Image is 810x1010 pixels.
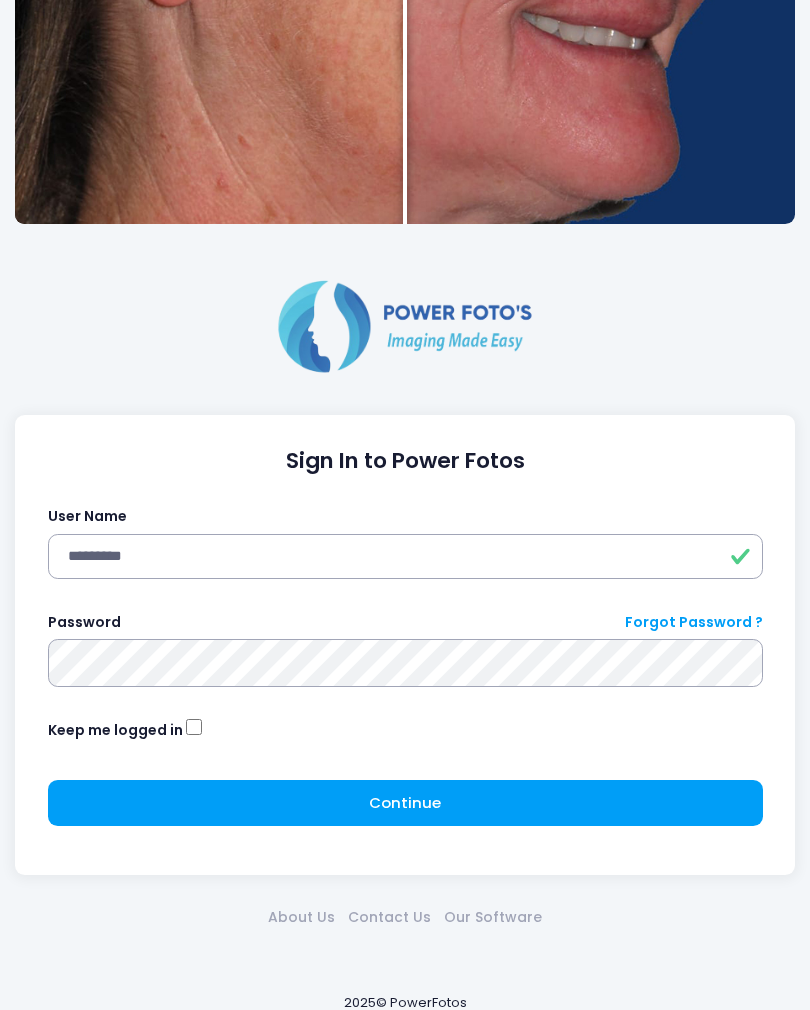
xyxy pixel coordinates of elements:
img: Logo [270,276,540,376]
a: About Us [262,907,342,928]
h1: Sign In to Power Fotos [48,448,763,474]
a: Contact Us [342,907,438,928]
span: Continue [369,792,441,813]
label: User Name [48,506,127,527]
button: Continue [48,780,763,826]
a: Our Software [438,907,549,928]
label: Keep me logged in [48,720,183,741]
a: Forgot Password ? [625,612,763,633]
label: Password [48,612,121,633]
